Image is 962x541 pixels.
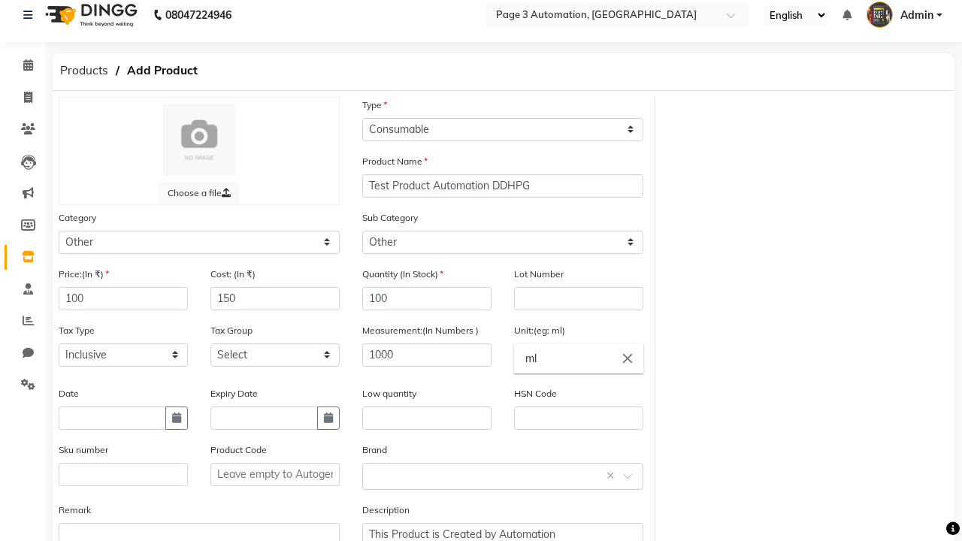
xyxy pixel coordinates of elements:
[362,443,387,457] label: Brand
[59,387,79,400] label: Date
[362,503,410,517] label: Description
[607,468,619,484] span: Clear all
[362,324,479,337] label: Measurement:(In Numbers )
[514,267,564,281] label: Lot Number
[362,155,428,168] label: Product Name
[59,211,96,225] label: Category
[119,57,205,84] span: Add Product
[362,98,387,112] label: Type
[59,324,95,337] label: Tax Type
[59,443,108,457] label: Sku number
[163,104,235,176] img: Cinque Terre
[362,267,443,281] label: Quantity (In Stock)
[210,463,340,486] input: Leave empty to Autogenerate
[867,2,893,28] img: Admin
[362,211,418,225] label: Sub Category
[514,324,565,337] label: Unit:(eg: ml)
[210,324,253,337] label: Tax Group
[514,387,557,400] label: HSN Code
[59,503,91,517] label: Remark
[362,387,416,400] label: Low quantity
[210,387,258,400] label: Expiry Date
[53,57,116,84] span: Products
[900,8,933,23] span: Admin
[619,350,636,367] i: Close
[59,267,109,281] label: Price:(In ₹)
[210,443,267,457] label: Product Code
[210,267,256,281] label: Cost: (In ₹)
[159,182,240,204] label: Choose a file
